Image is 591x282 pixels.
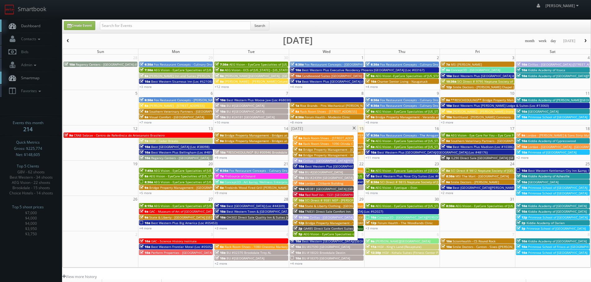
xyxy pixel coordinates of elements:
span: 10a [290,74,301,78]
span: Rack Room Shoes - 1080 Oneonta Marketplace [225,245,294,249]
span: CRAB Sebrae - Centro de Referência do Artesanato Brasileiro [74,133,165,137]
span: SCI Direct # 9812 Neptune Society of [GEOGRAPHIC_DATA] [451,168,538,173]
span: 7:45a [140,168,153,173]
span: Best Western Plus Executive Residency Phoenix [GEOGRAPHIC_DATA] (Loc #03167) [302,68,424,72]
span: 6:30a [366,103,379,108]
span: 10a [517,68,527,72]
span: Smile Doctors - [PERSON_NAME] Chapel [PERSON_NAME] Orthodontics [453,85,558,89]
span: 10a [140,156,150,160]
span: AEG Vision -EyeCare Specialties of [US_STATE] – Eyes On Sammamish [375,74,478,78]
span: 10a [293,187,304,191]
span: 9a [366,115,374,119]
span: [PERSON_NAME] - [STREET_ADDRESS] [149,103,204,108]
span: Southern Veterinary Partners - [GEOGRAPHIC_DATA] [149,109,226,114]
span: 10a [140,150,150,154]
span: Kiddie Academy of Asheville [528,174,570,178]
span: Primrose School of [GEOGRAPHIC_DATA] [528,215,588,219]
span: 6:30a [290,62,304,67]
span: 10a [517,239,527,243]
span: Bids [18,49,29,54]
span: 5p [293,232,302,236]
a: +8 more [365,120,378,124]
span: 6:30a [366,62,379,67]
a: +4 more [139,226,152,230]
button: month [523,37,537,45]
a: +3 more [365,226,378,230]
a: +2 more [441,191,453,195]
span: Rack Room Shoes - 1090 Olinda Center [303,141,361,146]
span: BU #24394 [GEOGRAPHIC_DATA] [305,176,353,180]
span: MSI [PERSON_NAME] [451,62,482,67]
span: AEG Vision - EyeCare Specialties of [US_STATE] - Price Family Eyecare Professionals - Chilicothe [154,204,295,208]
span: Bridge Property Management - Vinings at [GEOGRAPHIC_DATA] [305,221,399,225]
span: 10a [517,115,527,119]
a: +12 more [215,85,229,89]
span: Admin [18,62,38,67]
span: 10a [293,193,304,197]
span: AEG Vision - Eyetique – Eton [375,185,417,190]
span: 10a [215,250,226,255]
span: 10a [215,103,226,108]
span: 8:15a [140,204,153,208]
span: AEG Vision - EyeCare Specialties of [US_STATE] – Elite Vision Care ([GEOGRAPHIC_DATA]) [375,145,506,149]
span: 10a [441,103,452,108]
span: 10a [517,245,527,249]
span: 8a [293,136,302,140]
span: Concept3D - [GEOGRAPHIC_DATA] [451,68,500,72]
span: AEG Vision - EyeCare Specialties of [US_STATE] – [PERSON_NAME] Eye Care [375,109,486,114]
span: 10a [517,209,527,214]
span: AEG Vision - Eye Care For You – Eye Care For You ([PERSON_NAME]) [451,133,550,137]
span: Kiddie Academy of [GEOGRAPHIC_DATA] [528,204,587,208]
button: week [536,37,549,45]
span: 10a [215,115,226,119]
span: *RESCHEDULING* BU #00946 Brookdale Skyline [226,150,299,154]
span: 10a [441,239,452,243]
span: 8a [215,180,224,184]
span: 10a [517,185,527,190]
span: 3p [441,156,450,160]
span: Smartmap [18,75,39,80]
span: Best Western Town & [GEOGRAPHIC_DATA] (Loc #05423) [226,209,310,214]
span: 10a [293,176,304,180]
span: 9a [441,68,450,72]
span: Best Western Plus [GEOGRAPHIC_DATA]/[GEOGRAPHIC_DATA] (Loc #48176) [377,150,488,154]
span: 7:30a [140,68,153,72]
span: 10a [293,181,304,185]
span: 10a [517,109,527,114]
span: **RESCHEDULING** Bridge Property Management - [GEOGRAPHIC_DATA] [451,98,560,102]
span: 2p [293,226,302,231]
span: 8a [366,168,374,173]
span: 10a [140,239,150,243]
span: [PERSON_NAME] - [PERSON_NAME] Store [453,109,513,114]
span: Best Western Plus Moose Jaw (Loc #68030) [226,98,291,102]
span: 8a [140,174,148,178]
span: 10a [366,79,376,84]
span: Lordae - [PERSON_NAME] & Sons Strip Mall [526,133,590,137]
span: Best [GEOGRAPHIC_DATA] (Loc #38098) [151,145,209,149]
span: 10a [441,115,452,119]
span: 8a [140,115,148,119]
span: Rise Brands - Pins Mechanical [PERSON_NAME] [300,103,370,108]
span: 9a [441,180,450,184]
span: 11a [366,245,376,249]
span: Bridge Property Management - Veranda at [GEOGRAPHIC_DATA] [375,115,470,119]
span: 10a [366,215,376,219]
a: +9 more [215,191,227,195]
span: Bridge Property Management - Haven at [GEOGRAPHIC_DATA] [303,153,395,157]
span: 8a [215,79,224,84]
span: SCI Direct # 9815 Neptune Society of [GEOGRAPHIC_DATA] [380,180,467,184]
span: [PERSON_NAME] [545,3,580,8]
span: 10a [366,150,376,154]
span: Lordae - Citibank Building [305,181,343,185]
span: Best Western Plus Rose City Suites (Loc #66042) [375,174,448,178]
span: 9a [517,133,525,137]
span: 12p [517,215,527,219]
span: 10a [517,204,527,208]
span: 7a [441,62,450,67]
span: MSI The Mart - [GEOGRAPHIC_DATA] [455,174,509,178]
span: 8a [215,74,224,78]
span: Fox Restaurant Concepts - Culinary Dropout - [GEOGRAPHIC_DATA] [154,62,252,67]
a: +7 more [139,120,152,124]
a: +4 more [290,85,302,89]
span: 7a [215,174,224,178]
